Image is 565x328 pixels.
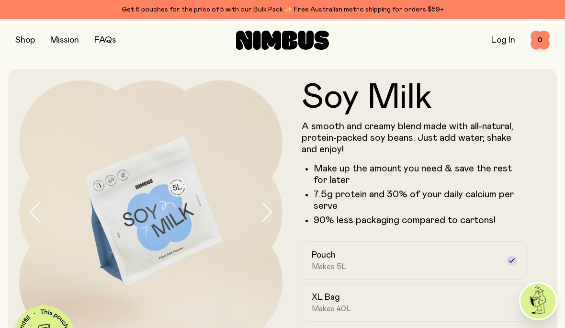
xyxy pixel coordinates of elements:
[312,304,351,314] span: Makes 40L
[520,283,556,319] img: agent
[531,31,550,50] button: 0
[314,163,527,186] li: Make up the amount you need & save the rest for later
[15,4,550,15] div: Get 6 pouches for the price of 5 with our Bulk Pack ✨ Free Australian metro shipping for orders $59+
[491,36,515,45] a: Log In
[314,215,527,226] p: 90% less packaging compared to cartons!
[302,80,527,115] h1: Soy Milk
[314,189,527,212] li: 7.5g protein and 30% of your daily calcium per serve
[94,36,116,45] a: FAQs
[312,262,347,271] span: Makes 5L
[312,249,336,261] h2: Pouch
[302,121,527,155] p: A smooth and creamy blend made with all-natural, protein-packed soy beans. Just add water, shake ...
[50,36,79,45] a: Mission
[312,292,340,303] h2: XL Bag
